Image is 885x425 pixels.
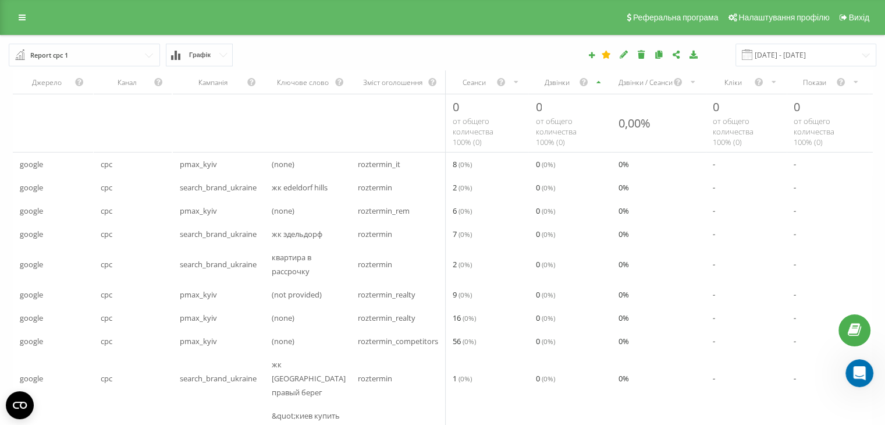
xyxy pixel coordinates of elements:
span: от общего количества 100% ( 0 ) [453,116,493,147]
div: Дзвінки [535,77,578,87]
div: Канал [101,77,154,87]
span: google [20,157,43,171]
span: roztermin [358,371,392,385]
div: Сеанси [453,77,496,87]
p: В сети последние 15 мин [56,15,158,26]
textarea: Ваше сообщение... [10,285,223,305]
span: pmax_kyiv [180,334,217,348]
span: 9 [453,288,472,302]
span: roztermin_competitors [358,334,438,348]
span: квартира в рассрочку [272,250,346,278]
iframe: Intercom live chat [845,359,873,387]
span: - [794,204,796,218]
span: (none) [272,334,294,348]
button: Средство выбора эмодзи [18,310,27,319]
i: Завантажити звіт [689,50,699,58]
i: Редагувати звіт [619,50,629,58]
span: 16 [453,311,476,325]
span: 1 [453,371,472,385]
span: roztermin_it [358,157,400,171]
div: Доброго дня Ми пам'ятаємо про баг. Задача на виправлення зафіксована, нею займається відділ розро... [19,150,182,242]
span: ( 0 %) [541,229,555,239]
span: ( 0 %) [541,160,555,169]
span: 0 [535,157,555,171]
span: - [713,204,715,218]
div: Daniil говорит… [9,143,223,258]
img: Profile image for Daniil [33,6,52,25]
button: Добавить вложение [55,310,65,319]
span: ( 0 %) [541,290,555,299]
span: - [794,334,796,348]
div: Т говорит… [9,258,223,285]
span: google [20,227,43,241]
span: - [794,311,796,325]
span: Плохо [55,26,72,42]
i: Поділитися налаштуваннями звіту [671,50,681,58]
span: roztermin_realty [358,288,415,302]
span: 0 % [619,257,629,271]
span: cpc [101,334,112,348]
span: - [713,288,715,302]
span: ( 0 %) [459,374,472,383]
span: google [20,180,43,194]
span: от общего количества 100% ( 0 ) [535,116,576,147]
span: - [713,180,715,194]
span: 0 [794,99,800,115]
span: - [794,227,796,241]
div: Зміст оголошення [358,77,427,87]
span: search_brand_ukraine [180,371,257,385]
span: search_brand_ukraine [180,180,257,194]
span: roztermin_realty [358,311,415,325]
i: Видалити звіт [637,50,646,58]
span: 0 % [619,288,629,302]
span: ( 0 %) [459,160,472,169]
span: 0 [713,99,719,115]
i: Створити звіт [588,51,596,58]
span: от общего количества 100% ( 0 ) [794,116,834,147]
div: Т говорит… [9,86,223,143]
span: 8 [453,157,472,171]
button: Средство выбора GIF-файла [37,310,46,319]
span: 0 [535,204,555,218]
span: 0 % [619,371,629,385]
span: cpc [101,204,112,218]
span: roztermin [358,257,392,271]
span: 0 [535,371,555,385]
span: ( 0 %) [463,313,476,323]
div: 0,00% [619,115,651,131]
span: (none) [272,311,294,325]
span: ( 0 %) [459,183,472,192]
div: Доброго дня! Я на всяк випадок нагадую про себе, що дуже чекаю коли пофіксять баг. Дякую! [42,86,223,134]
div: Кампанія [180,77,246,87]
span: ( 0 %) [459,206,472,215]
span: (none) [272,157,294,171]
button: Главная [182,5,204,27]
span: жк edeldorf hills [272,180,328,194]
button: go back [8,5,30,27]
span: - [713,371,715,385]
div: 20 августа [9,70,223,86]
span: 0 [535,99,542,115]
span: ( 0 %) [541,313,555,323]
span: cpc [101,288,112,302]
span: (not provided) [272,288,322,302]
span: search_brand_ukraine [180,227,257,241]
span: от общего количества 100% ( 0 ) [713,116,754,147]
span: ( 0 %) [459,260,472,269]
span: google [20,334,43,348]
span: Отлично [110,26,126,42]
span: 7 [453,227,472,241]
span: cpc [101,157,112,171]
span: cpc [101,227,112,241]
span: OK [83,26,99,42]
span: 0 [535,257,555,271]
div: Ключове слово [272,77,334,87]
span: Вихід [849,13,869,22]
span: 2 [453,257,472,271]
span: cpc [101,371,112,385]
span: 0 % [619,157,629,171]
span: roztermin [358,227,392,241]
span: pmax_kyiv [180,288,217,302]
span: pmax_kyiv [180,204,217,218]
span: - [794,257,796,271]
